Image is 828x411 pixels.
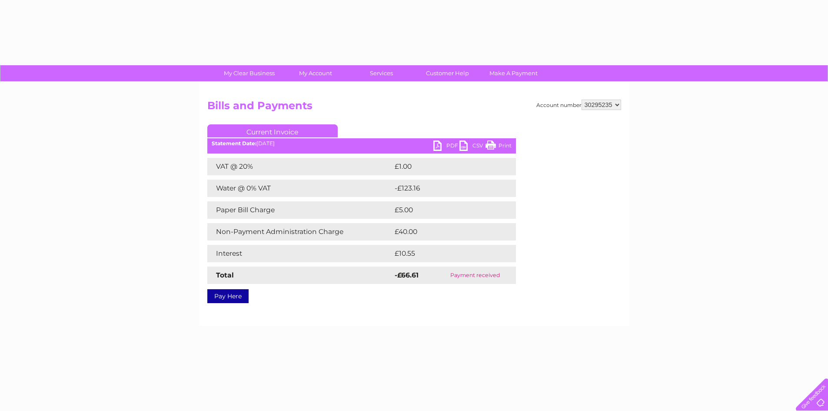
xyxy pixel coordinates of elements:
a: Customer Help [412,65,483,81]
td: £40.00 [392,223,499,241]
td: £1.00 [392,158,495,175]
a: CSV [459,140,485,153]
td: Interest [207,245,392,262]
td: -£123.16 [392,180,500,197]
strong: Total [216,271,234,279]
a: Services [346,65,417,81]
strong: -£66.61 [395,271,419,279]
td: VAT @ 20% [207,158,392,175]
a: Current Invoice [207,124,338,137]
a: My Account [279,65,351,81]
a: Print [485,140,512,153]
td: Non-Payment Administration Charge [207,223,392,241]
a: My Clear Business [213,65,285,81]
div: [DATE] [207,140,516,147]
b: Statement Date: [212,140,256,147]
td: Payment received [435,267,515,284]
a: Make A Payment [478,65,549,81]
a: PDF [433,140,459,153]
td: Paper Bill Charge [207,201,392,219]
td: £10.55 [392,245,498,262]
td: Water @ 0% VAT [207,180,392,197]
a: Pay Here [207,289,249,303]
h2: Bills and Payments [207,100,621,116]
td: £5.00 [392,201,496,219]
div: Account number [536,100,621,110]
